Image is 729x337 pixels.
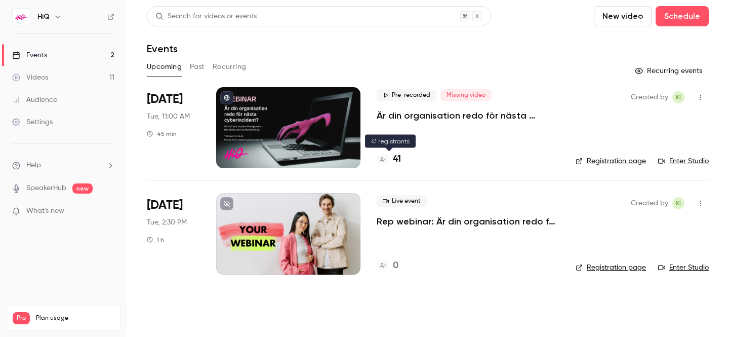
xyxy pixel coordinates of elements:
[26,160,41,171] span: Help
[147,59,182,75] button: Upcoming
[630,63,709,79] button: Recurring events
[631,197,668,209] span: Created by
[656,6,709,26] button: Schedule
[26,183,66,194] a: SpeakerHub
[213,59,247,75] button: Recurring
[155,11,257,22] div: Search for videos or events
[377,89,436,101] span: Pre-recorded
[12,95,57,105] div: Audience
[393,153,401,166] h4: 41
[147,91,183,107] span: [DATE]
[594,6,652,26] button: New video
[147,130,177,138] div: 45 min
[147,217,187,228] span: Tue, 2:30 PM
[13,9,29,25] img: HiQ
[576,156,646,166] a: Registration page
[37,12,50,22] h6: HiQ
[12,160,114,171] li: help-dropdown-opener
[36,314,114,322] span: Plan usage
[147,111,190,122] span: Tue, 11:00 AM
[658,156,709,166] a: Enter Studio
[377,215,559,228] a: Rep webinar: Är din organisation redo för nästa cyberincident?
[631,91,668,103] span: Created by
[440,89,492,101] span: Missing video
[377,259,398,273] a: 0
[12,72,48,83] div: Videos
[393,259,398,273] h4: 0
[190,59,205,75] button: Past
[658,263,709,273] a: Enter Studio
[13,312,30,324] span: Pro
[377,109,559,122] a: Är din organisation redo för nästa cyberincident?
[576,263,646,273] a: Registration page
[12,50,47,60] div: Events
[102,207,114,216] iframe: Noticeable Trigger
[377,153,401,166] a: 41
[26,206,64,216] span: What's new
[147,236,164,244] div: 1 h
[676,91,681,103] span: KI
[147,193,200,274] div: Oct 7 Tue, 2:30 PM (Europe/Stockholm)
[147,197,183,213] span: [DATE]
[676,197,681,209] span: KI
[147,43,178,55] h1: Events
[147,87,200,168] div: Oct 7 Tue, 11:00 AM (Europe/Stockholm)
[377,195,427,207] span: Live event
[672,197,684,209] span: Karolina Israelsson
[672,91,684,103] span: Karolina Israelsson
[72,183,93,194] span: new
[12,117,53,127] div: Settings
